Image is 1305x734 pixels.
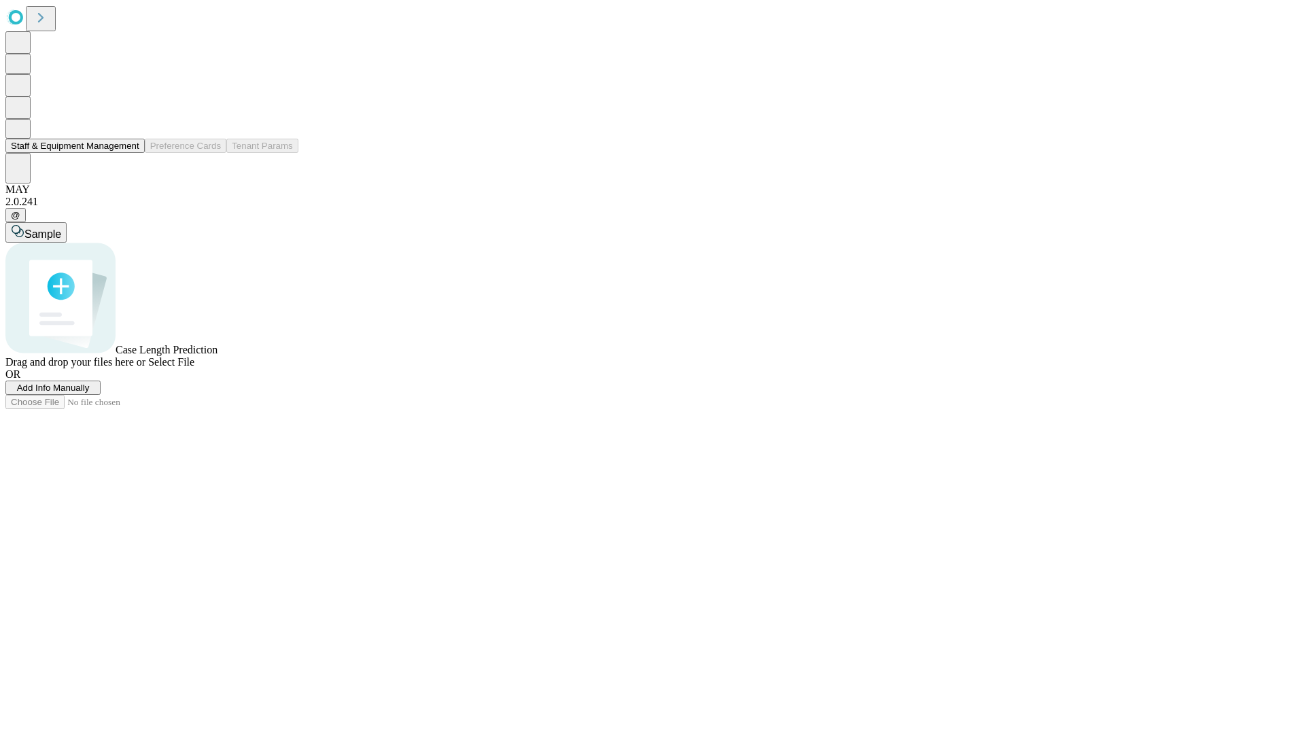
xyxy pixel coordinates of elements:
button: Tenant Params [226,139,298,153]
span: Case Length Prediction [116,344,217,355]
span: Select File [148,356,194,368]
button: Preference Cards [145,139,226,153]
div: 2.0.241 [5,196,1300,208]
button: Sample [5,222,67,243]
div: MAY [5,183,1300,196]
button: Staff & Equipment Management [5,139,145,153]
span: OR [5,368,20,380]
button: Add Info Manually [5,381,101,395]
button: @ [5,208,26,222]
span: Drag and drop your files here or [5,356,145,368]
span: Sample [24,228,61,240]
span: @ [11,210,20,220]
span: Add Info Manually [17,383,90,393]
